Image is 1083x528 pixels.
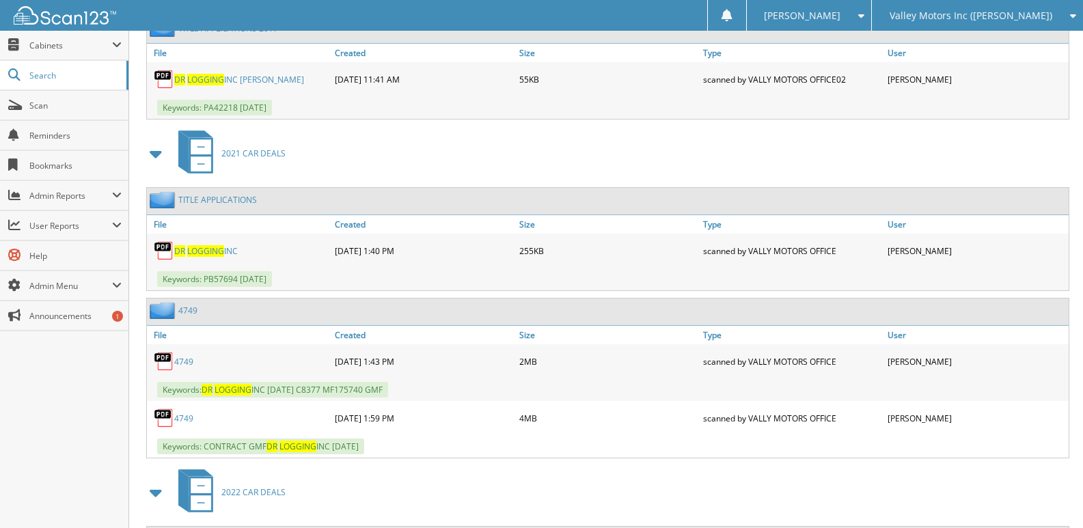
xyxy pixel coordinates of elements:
span: Cabinets [29,40,112,51]
div: scanned by VALLY MOTORS OFFICE [700,404,884,432]
a: User [884,215,1069,234]
img: PDF.png [154,408,174,428]
div: scanned by VALLY MOTORS OFFICE02 [700,66,884,93]
div: 255KB [516,237,700,264]
span: DR [202,384,213,395]
a: File [147,326,331,344]
span: Bookmarks [29,160,122,171]
span: Keywords: PA42218 [DATE] [157,100,272,115]
span: Admin Reports [29,190,112,202]
a: TITLE APPLICATIONS [178,194,257,206]
a: User [884,44,1069,62]
span: LOGGING [187,74,224,85]
img: PDF.png [154,69,174,89]
a: Created [331,326,516,344]
iframe: Chat Widget [1015,462,1083,528]
div: [PERSON_NAME] [884,237,1069,264]
a: 4749 [174,356,193,367]
a: 4749 [178,305,197,316]
img: PDF.png [154,351,174,372]
span: 2021 CAR DEALS [221,148,286,159]
span: DR [174,74,185,85]
a: Size [516,44,700,62]
a: 2021 CAR DEALS [170,126,286,180]
a: Created [331,44,516,62]
span: LOGGING [215,384,251,395]
span: LOGGING [187,245,224,257]
a: Size [516,326,700,344]
a: Type [700,44,884,62]
span: [PERSON_NAME] [764,12,840,20]
div: [PERSON_NAME] [884,404,1069,432]
div: 4MB [516,404,700,432]
span: Keywords: CONTRACT GMF INC [DATE] [157,439,364,454]
span: Scan [29,100,122,111]
span: Announcements [29,310,122,322]
div: [DATE] 1:40 PM [331,237,516,264]
span: Valley Motors Inc ([PERSON_NAME]) [890,12,1052,20]
a: File [147,44,331,62]
a: DR LOGGINGINC [PERSON_NAME] [174,74,304,85]
a: 4749 [174,413,193,424]
a: DR LOGGINGINC [174,245,238,257]
a: Type [700,215,884,234]
span: DR [174,245,185,257]
div: 2MB [516,348,700,375]
span: User Reports [29,220,112,232]
a: Size [516,215,700,234]
div: 55KB [516,66,700,93]
a: User [884,326,1069,344]
img: folder2.png [150,302,178,319]
div: [DATE] 11:41 AM [331,66,516,93]
span: LOGGING [279,441,316,452]
img: PDF.png [154,240,174,261]
span: Admin Menu [29,280,112,292]
span: Keywords: INC [DATE] C8377 MF175740 GMF [157,382,388,398]
a: Created [331,215,516,234]
div: [DATE] 1:59 PM [331,404,516,432]
a: Type [700,326,884,344]
div: scanned by VALLY MOTORS OFFICE [700,237,884,264]
div: 1 [112,311,123,322]
span: Reminders [29,130,122,141]
span: Keywords: PB57694 [DATE] [157,271,272,287]
a: 2022 CAR DEALS [170,465,286,519]
img: scan123-logo-white.svg [14,6,116,25]
span: Help [29,250,122,262]
div: scanned by VALLY MOTORS OFFICE [700,348,884,375]
div: [PERSON_NAME] [884,66,1069,93]
span: 2022 CAR DEALS [221,486,286,498]
span: DR [266,441,277,452]
div: [DATE] 1:43 PM [331,348,516,375]
span: Search [29,70,120,81]
div: [PERSON_NAME] [884,348,1069,375]
img: folder2.png [150,191,178,208]
a: File [147,215,331,234]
